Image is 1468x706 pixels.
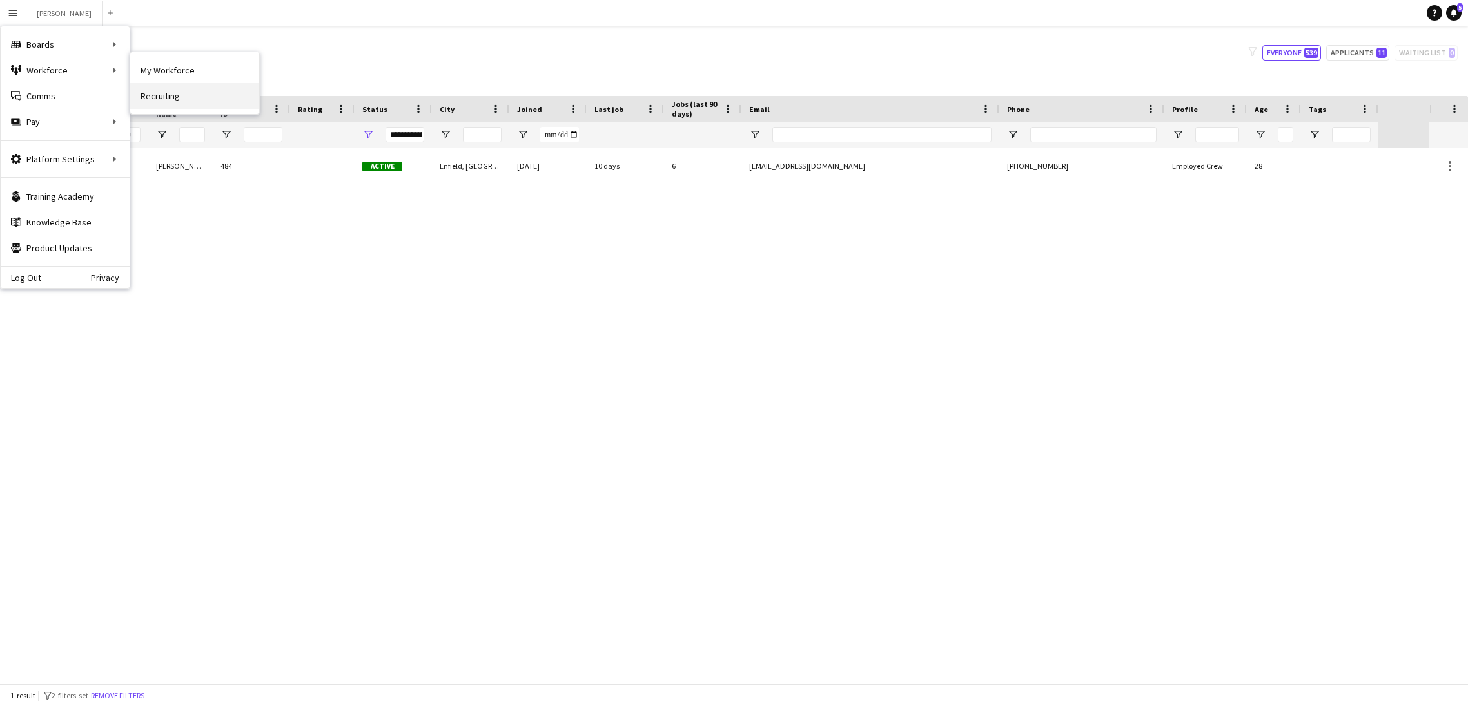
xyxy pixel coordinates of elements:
div: Pay [1,109,130,135]
div: 484 [213,148,290,184]
div: 6 [664,148,741,184]
div: Employed Crew [1164,148,1247,184]
input: Email Filter Input [772,127,992,142]
span: 11 [1376,48,1387,58]
span: Last job [594,104,623,114]
a: Log Out [1,272,41,283]
input: Tags Filter Input [1332,127,1371,142]
span: Phone [1007,104,1030,114]
span: Age [1255,104,1268,114]
div: [PERSON_NAME] [148,148,213,184]
a: Product Updates [1,235,130,261]
div: Boards [1,32,130,57]
button: Open Filter Menu [220,129,232,140]
button: Open Filter Menu [1255,129,1266,140]
input: Workforce ID Filter Input [244,127,282,142]
input: Phone Filter Input [1030,127,1157,142]
span: Rating [298,104,322,114]
button: Open Filter Menu [517,129,529,140]
span: Jobs (last 90 days) [672,99,718,119]
span: 5 [1457,3,1463,12]
span: Tags [1309,104,1326,114]
div: Platform Settings [1,146,130,172]
input: Last Name Filter Input [179,127,205,142]
div: 10 days [587,148,664,184]
button: [PERSON_NAME] [26,1,103,26]
div: 28 [1247,148,1301,184]
button: Applicants11 [1326,45,1389,61]
div: [DATE] [509,148,587,184]
div: Workforce [1,57,130,83]
button: Everyone539 [1262,45,1321,61]
a: 5 [1446,5,1462,21]
span: Active [362,162,402,171]
div: [PHONE_NUMBER] [999,148,1164,184]
a: Comms [1,83,130,109]
input: City Filter Input [463,127,502,142]
a: Knowledge Base [1,209,130,235]
span: Email [749,104,770,114]
a: Privacy [91,272,130,283]
div: Enfield, [GEOGRAPHIC_DATA] [432,148,509,184]
a: My Workforce [130,57,259,83]
span: 539 [1304,48,1318,58]
button: Open Filter Menu [362,129,374,140]
input: Age Filter Input [1278,127,1293,142]
span: Joined [517,104,542,114]
span: 2 filters set [52,691,88,700]
button: Open Filter Menu [749,129,761,140]
a: Training Academy [1,184,130,209]
button: Open Filter Menu [440,129,451,140]
button: Open Filter Menu [1309,129,1320,140]
span: Status [362,104,387,114]
span: City [440,104,455,114]
button: Remove filters [88,689,147,703]
input: Joined Filter Input [540,127,579,142]
a: Recruiting [130,83,259,109]
input: Profile Filter Input [1195,127,1239,142]
button: Open Filter Menu [1172,129,1184,140]
button: Open Filter Menu [156,129,168,140]
span: Profile [1172,104,1198,114]
button: Open Filter Menu [1007,129,1019,140]
div: [EMAIL_ADDRESS][DOMAIN_NAME] [741,148,999,184]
